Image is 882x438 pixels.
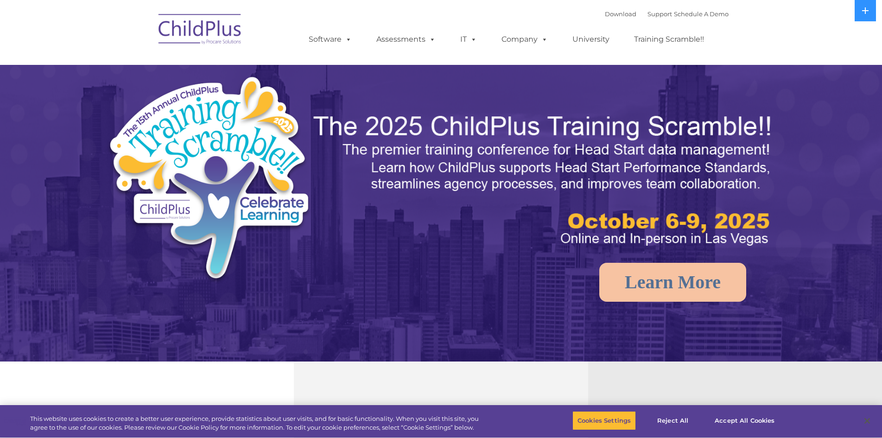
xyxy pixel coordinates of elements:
a: Company [492,30,557,49]
font: | [605,10,729,18]
button: Accept All Cookies [710,411,780,431]
button: Close [857,411,877,431]
a: Learn More [599,263,746,302]
a: Training Scramble!! [625,30,713,49]
a: University [563,30,619,49]
a: Download [605,10,636,18]
span: Phone number [129,99,168,106]
div: This website uses cookies to create a better user experience, provide statistics about user visit... [30,414,485,432]
a: Software [299,30,361,49]
button: Cookies Settings [572,411,636,431]
a: IT [451,30,486,49]
a: Assessments [367,30,445,49]
a: Schedule A Demo [674,10,729,18]
a: Support [647,10,672,18]
button: Reject All [644,411,702,431]
span: Last name [129,61,157,68]
img: ChildPlus by Procare Solutions [154,7,247,54]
